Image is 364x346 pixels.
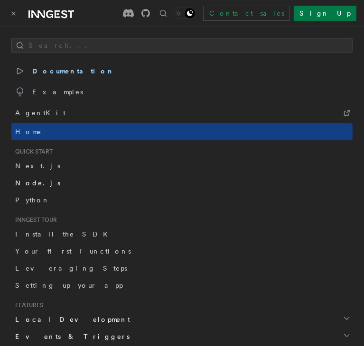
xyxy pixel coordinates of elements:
[11,332,130,341] span: Events & Triggers
[11,301,43,309] span: Features
[11,38,353,53] button: Search...
[11,277,353,294] a: Setting up your app
[11,157,353,174] a: Next.js
[294,6,356,21] a: Sign Up
[15,247,131,255] span: Your first Functions
[158,8,169,19] button: Find something...
[11,61,353,82] a: Documentation
[11,123,353,140] a: Home
[15,179,60,187] span: Node.js
[11,148,53,155] span: Quick start
[11,82,353,102] a: Examples
[15,64,114,78] span: Documentation
[15,106,65,119] span: AgentKit
[11,191,353,209] a: Python
[11,243,353,260] a: Your first Functions
[11,315,130,324] span: Local Development
[11,311,353,328] button: Local Development
[15,230,113,238] span: Install the SDK
[11,226,353,243] a: Install the SDK
[15,162,60,170] span: Next.js
[203,6,290,21] a: Contact sales
[11,260,353,277] a: Leveraging Steps
[173,8,196,19] button: Toggle dark mode
[11,328,353,345] button: Events & Triggers
[15,127,42,137] span: Home
[15,264,127,272] span: Leveraging Steps
[15,85,83,99] span: Examples
[11,174,353,191] a: Node.js
[15,282,123,289] span: Setting up your app
[8,8,19,19] button: Toggle navigation
[11,216,57,224] span: Inngest tour
[15,196,50,204] span: Python
[11,102,353,123] a: AgentKit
